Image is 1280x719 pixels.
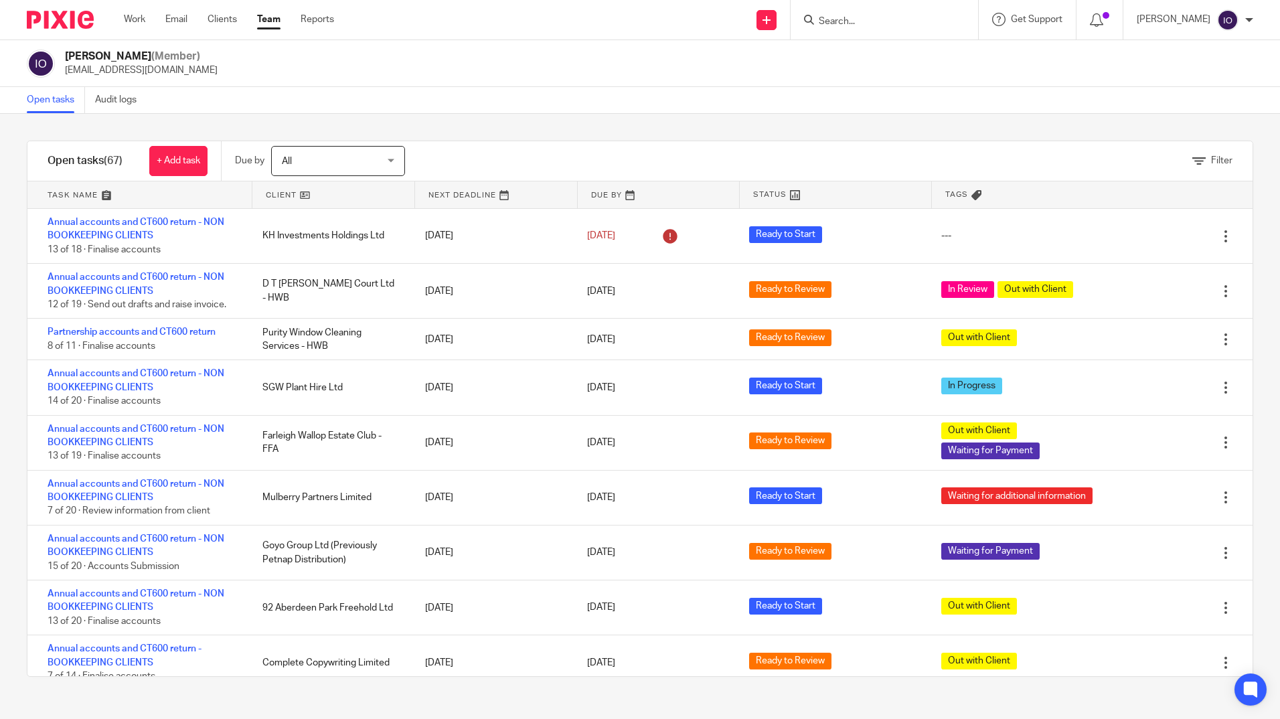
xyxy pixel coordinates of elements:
span: Out with Client [941,598,1017,615]
a: Annual accounts and CT600 return - NON BOOKKEEPING CLIENTS [48,479,224,502]
input: Search [817,16,938,28]
img: svg%3E [27,50,55,78]
span: 14 of 20 · Finalise accounts [48,396,161,406]
span: [DATE] [587,438,615,447]
a: Work [124,13,145,26]
div: [DATE] [412,429,574,456]
span: (Member) [151,51,200,62]
h1: Open tasks [48,154,123,168]
span: 8 of 11 · Finalise accounts [48,341,155,351]
span: Status [753,189,787,200]
div: [DATE] [412,326,574,353]
span: Ready to Start [749,226,822,243]
div: SGW Plant Hire Ltd [249,374,411,401]
span: [DATE] [587,493,615,502]
span: Get Support [1011,15,1062,24]
span: 7 of 20 · Review information from client [48,507,210,516]
span: (67) [104,155,123,166]
span: Filter [1211,156,1232,165]
span: 7 of 14 · Finalise accounts [48,671,155,681]
img: svg%3E [1217,9,1238,31]
p: Due by [235,154,264,167]
div: [DATE] [412,278,574,305]
a: Partnership accounts and CT600 return [48,327,216,337]
span: Waiting for Payment [941,543,1040,560]
div: [DATE] [412,649,574,676]
div: Mulberry Partners Limited [249,484,411,511]
span: Ready to Review [749,543,831,560]
a: Annual accounts and CT600 return - NON BOOKKEEPING CLIENTS [48,218,224,240]
span: Tags [945,189,968,200]
a: Annual accounts and CT600 return - NON BOOKKEEPING CLIENTS [48,534,224,557]
a: Team [257,13,281,26]
span: Ready to Review [749,432,831,449]
a: Annual accounts and CT600 return - NON BOOKKEEPING CLIENTS [48,589,224,612]
span: Waiting for Payment [941,443,1040,459]
span: In Review [941,281,994,298]
span: In Progress [941,378,1002,394]
span: Ready to Review [749,281,831,298]
div: Goyo Group Ltd (Previously Petnap Distribution) [249,532,411,573]
span: 13 of 20 · Finalise accounts [48,617,161,626]
a: Annual accounts and CT600 return - BOOKKEEPING CLIENTS [48,644,202,667]
a: Clients [208,13,237,26]
span: Out with Client [941,653,1017,669]
span: Out with Client [941,422,1017,439]
img: Pixie [27,11,94,29]
div: Purity Window Cleaning Services - HWB [249,319,411,360]
div: D T [PERSON_NAME] Court Ltd - HWB [249,270,411,311]
span: Out with Client [997,281,1073,298]
a: Annual accounts and CT600 return - NON BOOKKEEPING CLIENTS [48,369,224,392]
span: 15 of 20 · Accounts Submission [48,562,179,571]
span: 13 of 18 · Finalise accounts [48,245,161,254]
a: Email [165,13,187,26]
a: Annual accounts and CT600 return - NON BOOKKEEPING CLIENTS [48,272,224,295]
span: All [282,157,292,166]
span: Ready to Review [749,329,831,346]
span: [DATE] [587,231,615,240]
span: [DATE] [587,603,615,613]
span: [DATE] [587,335,615,344]
span: [DATE] [587,287,615,296]
span: [DATE] [587,658,615,667]
span: Ready to Review [749,653,831,669]
a: Reports [301,13,334,26]
div: [DATE] [412,594,574,621]
span: Out with Client [941,329,1017,346]
div: [DATE] [412,222,574,249]
div: Complete Copywriting Limited [249,649,411,676]
span: [DATE] [587,383,615,392]
span: 13 of 19 · Finalise accounts [48,451,161,461]
div: 92 Aberdeen Park Freehold Ltd [249,594,411,621]
div: [DATE] [412,374,574,401]
span: Waiting for additional information [941,487,1093,504]
a: Open tasks [27,87,85,113]
div: [DATE] [412,539,574,566]
span: [DATE] [587,548,615,557]
span: Ready to Start [749,487,822,504]
a: Audit logs [95,87,147,113]
a: + Add task [149,146,208,176]
div: --- [941,229,951,242]
h2: [PERSON_NAME] [65,50,218,64]
p: [EMAIL_ADDRESS][DOMAIN_NAME] [65,64,218,77]
div: [DATE] [412,484,574,511]
span: Ready to Start [749,378,822,394]
div: Farleigh Wallop Estate Club - FFA [249,422,411,463]
a: Annual accounts and CT600 return - NON BOOKKEEPING CLIENTS [48,424,224,447]
div: KH Investments Holdings Ltd [249,222,411,249]
span: 12 of 19 · Send out drafts and raise invoice. [48,300,226,309]
p: [PERSON_NAME] [1137,13,1210,26]
span: Ready to Start [749,598,822,615]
